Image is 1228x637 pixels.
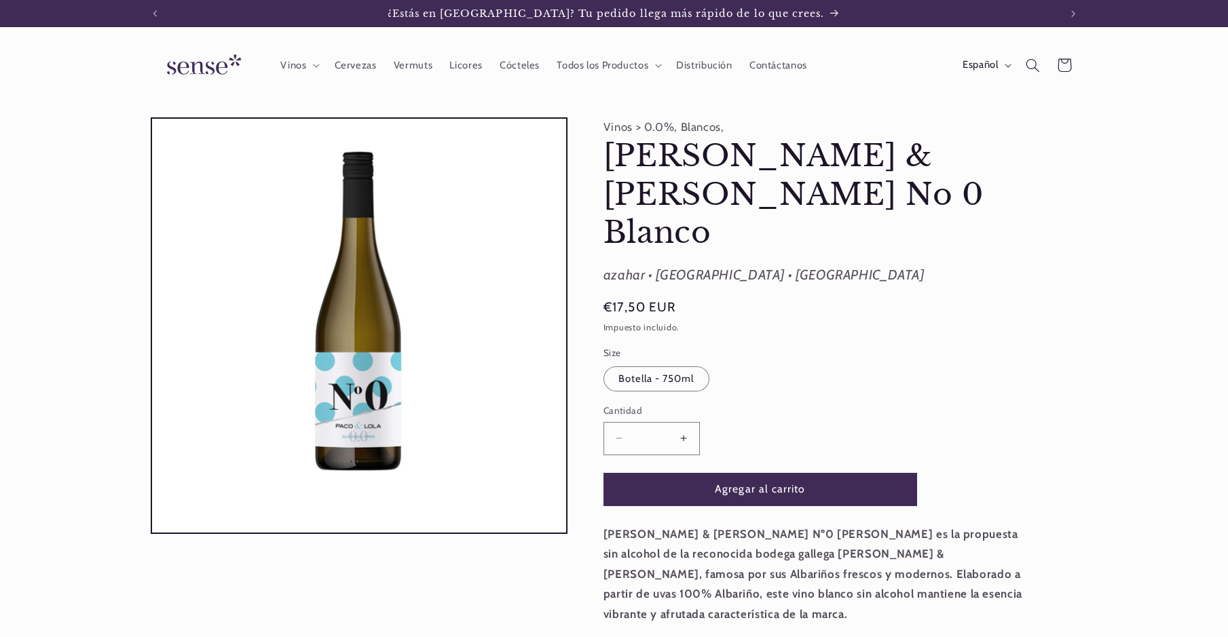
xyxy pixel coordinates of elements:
img: Sense [151,46,253,85]
a: Sense [145,41,258,90]
summary: Vinos [272,50,326,80]
span: Español [963,58,998,73]
button: Español [954,52,1017,79]
label: Cantidad [603,404,917,417]
span: ¿Estás en [GEOGRAPHIC_DATA]? Tu pedido llega más rápido de lo que crees. [388,7,825,20]
span: Vinos [280,59,306,72]
media-gallery: Visor de la galería [151,117,568,534]
a: Distribución [668,50,741,80]
span: Cócteles [500,59,540,72]
legend: Size [603,346,622,360]
summary: Todos los Productos [548,50,668,80]
a: Cervezas [326,50,385,80]
a: Cócteles [491,50,548,80]
span: €17,50 EUR [603,298,676,317]
summary: Búsqueda [1018,50,1049,81]
label: Botella - 750ml [603,366,709,392]
button: Agregar al carrito [603,473,917,506]
span: Elaborado a partir de uvas 100% Albariño, este vino blanco sin alcohol mantiene la esencia vibran... [603,567,1022,621]
span: Contáctanos [749,59,807,72]
div: azahar • [GEOGRAPHIC_DATA] • [GEOGRAPHIC_DATA] [603,263,1031,288]
span: Todos los Productos [557,59,648,72]
span: [PERSON_NAME] & [PERSON_NAME] Nº0 [PERSON_NAME] es la propuesta sin alcohol de la reconocida bode... [603,527,1018,581]
span: Cervezas [335,59,377,72]
a: Contáctanos [741,50,815,80]
span: Licores [449,59,482,72]
span: Distribución [676,59,732,72]
span: Vermuts [394,59,432,72]
h1: [PERSON_NAME] & [PERSON_NAME] No 0 Blanco [603,137,1031,252]
a: Licores [441,50,491,80]
a: Vermuts [385,50,441,80]
div: Impuesto incluido. [603,321,1031,335]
